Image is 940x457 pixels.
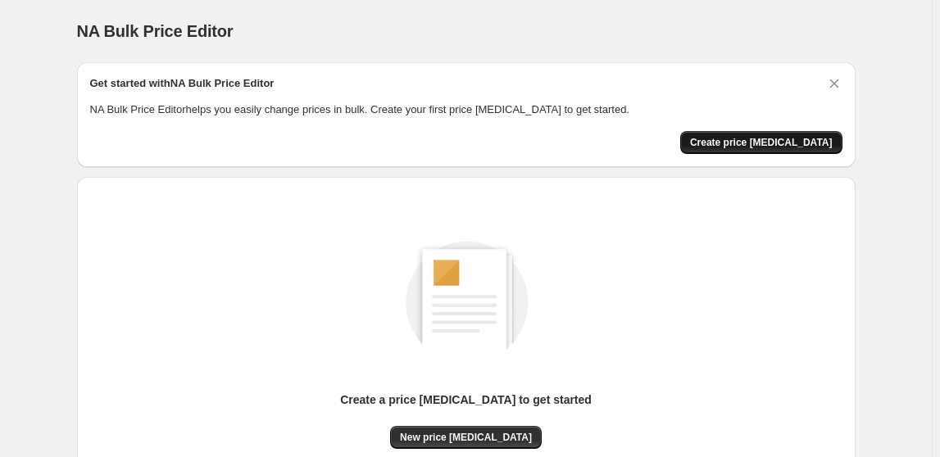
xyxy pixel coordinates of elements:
[400,431,532,444] span: New price [MEDICAL_DATA]
[90,75,275,92] h2: Get started with NA Bulk Price Editor
[690,136,833,149] span: Create price [MEDICAL_DATA]
[680,131,842,154] button: Create price change job
[826,75,842,92] button: Dismiss card
[77,22,234,40] span: NA Bulk Price Editor
[340,391,592,408] p: Create a price [MEDICAL_DATA] to get started
[390,426,542,449] button: New price [MEDICAL_DATA]
[90,102,842,118] p: NA Bulk Price Editor helps you easily change prices in bulk. Create your first price [MEDICAL_DAT...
